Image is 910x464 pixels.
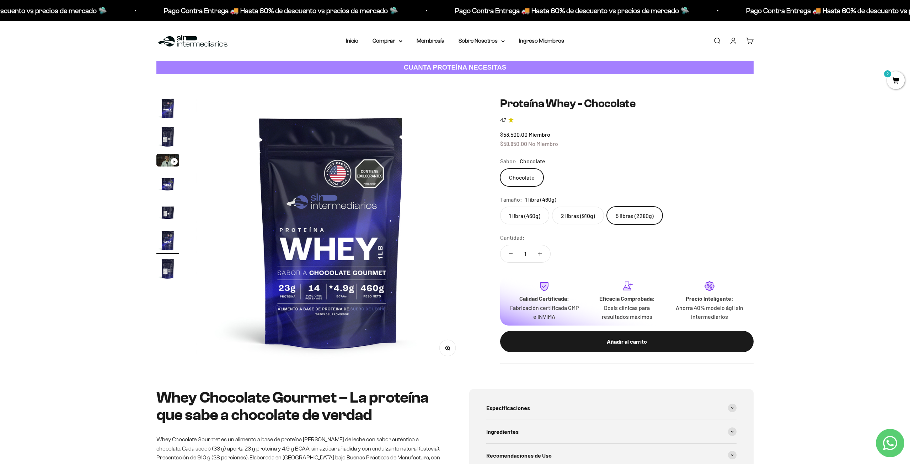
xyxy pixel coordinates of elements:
[9,11,147,28] p: ¿Qué te daría la seguridad final para añadir este producto a tu carrito?
[486,427,519,436] span: Ingredientes
[674,303,745,321] p: Ahorra 40% modelo ágil sin intermediarios
[519,38,564,44] a: Ingreso Miembros
[346,38,358,44] a: Inicio
[500,116,506,124] span: 4.7
[453,5,687,16] p: Pago Contra Entrega 🚚 Hasta 60% de descuento vs precios de mercado 🛸
[156,97,179,122] button: Ir al artículo 1
[156,97,179,120] img: Proteína Whey - Chocolate
[486,420,737,443] summary: Ingredientes
[156,125,179,150] button: Ir al artículo 2
[486,403,530,413] span: Especificaciones
[883,70,892,78] mark: 0
[156,172,179,195] img: Proteína Whey - Chocolate
[116,106,146,118] span: Enviar
[520,157,545,166] span: Chocolate
[417,38,444,44] a: Membresía
[156,389,441,424] h2: Whey Chocolate Gourmet – La proteína que sabe a chocolate de verdad
[9,69,147,81] div: Un mensaje de garantía de satisfacción visible.
[156,201,179,225] button: Ir al artículo 5
[156,172,179,197] button: Ir al artículo 4
[116,106,147,118] button: Enviar
[156,229,179,252] img: Proteína Whey - Chocolate
[156,257,179,282] button: Ir al artículo 7
[156,201,179,223] img: Proteína Whey - Chocolate
[514,337,739,346] div: Añadir al carrito
[500,97,754,110] h1: Proteína Whey - Chocolate
[530,245,550,262] button: Aumentar cantidad
[500,331,754,352] button: Añadir al carrito
[486,396,737,420] summary: Especificaciones
[500,157,517,166] legend: Sabor:
[500,195,522,204] legend: Tamaño:
[404,64,507,71] strong: CUANTA PROTEÍNA NECESITAS
[528,140,558,147] span: No Miembro
[500,131,528,138] span: $53.500,00
[196,97,466,366] img: Proteína Whey - Chocolate
[500,140,527,147] span: $58.850,00
[156,61,754,75] a: CUANTA PROTEÍNA NECESITAS
[529,131,550,138] span: Miembro
[519,295,569,302] strong: Calidad Certificada:
[373,36,402,45] summary: Comprar
[9,34,147,53] div: Un aval de expertos o estudios clínicos en la página.
[500,245,521,262] button: Reducir cantidad
[486,451,552,460] span: Recomendaciones de Uso
[686,295,733,302] strong: Precio Inteligente:
[156,125,179,148] img: Proteína Whey - Chocolate
[525,195,556,204] span: 1 libra (460g)
[500,233,525,242] label: Cantidad:
[591,303,662,321] p: Dosis clínicas para resultados máximos
[599,295,655,302] strong: Eficacia Comprobada:
[162,5,396,16] p: Pago Contra Entrega 🚚 Hasta 60% de descuento vs precios de mercado 🛸
[509,303,580,321] p: Fabricación certificada GMP e INVIMA
[156,154,179,169] button: Ir al artículo 3
[887,77,905,85] a: 0
[156,229,179,254] button: Ir al artículo 6
[156,257,179,280] img: Proteína Whey - Chocolate
[9,55,147,67] div: Más detalles sobre la fecha exacta de entrega.
[459,36,505,45] summary: Sobre Nosotros
[500,116,754,124] a: 4.74.7 de 5.0 estrellas
[9,83,147,102] div: La confirmación de la pureza de los ingredientes.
